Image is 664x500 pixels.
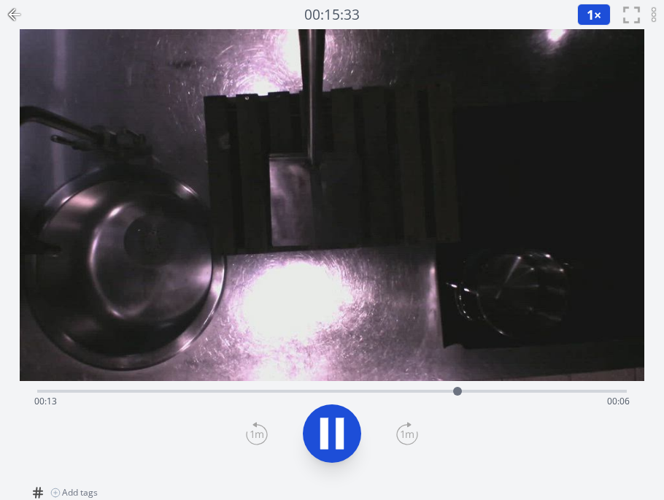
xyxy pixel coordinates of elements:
[62,487,98,499] span: Add tags
[34,395,57,407] span: 00:13
[607,395,630,407] span: 00:06
[577,4,611,26] button: 1×
[304,4,360,26] a: 00:15:33
[587,6,594,23] span: 1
